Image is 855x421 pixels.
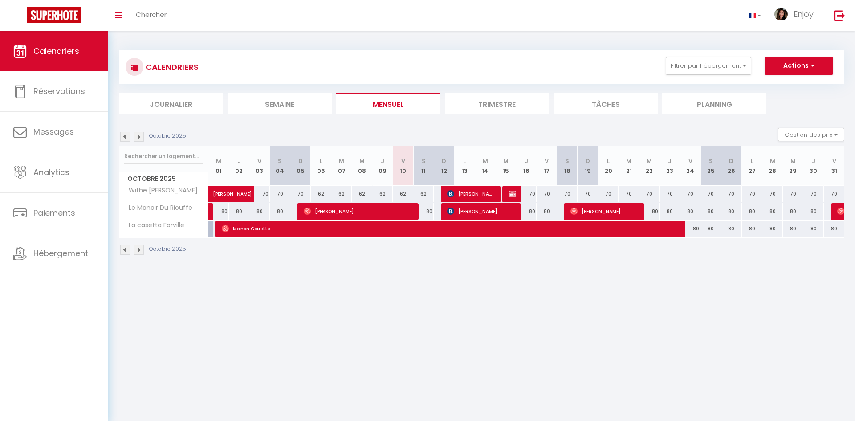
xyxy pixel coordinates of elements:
[33,248,88,259] span: Hébergement
[208,146,229,186] th: 01
[516,146,537,186] th: 16
[586,157,590,165] abbr: D
[662,93,766,114] li: Planning
[660,146,680,186] th: 23
[545,157,549,165] abbr: V
[783,186,803,202] div: 70
[33,45,79,57] span: Calendriers
[237,157,241,165] abbr: J
[393,186,413,202] div: 62
[770,157,775,165] abbr: M
[149,245,186,253] p: Octobre 2025
[537,203,557,220] div: 80
[783,203,803,220] div: 80
[700,186,721,202] div: 70
[124,148,203,164] input: Rechercher un logement...
[213,181,254,198] span: [PERSON_NAME]
[290,146,311,186] th: 05
[824,186,844,202] div: 70
[413,186,434,202] div: 62
[803,221,824,237] div: 80
[336,93,440,114] li: Mensuel
[278,157,282,165] abbr: S
[229,203,249,220] div: 80
[647,157,652,165] abbr: M
[496,146,516,186] th: 15
[709,157,713,165] abbr: S
[700,203,721,220] div: 80
[680,186,700,202] div: 70
[516,186,537,202] div: 70
[149,132,186,140] p: Octobre 2025
[445,93,549,114] li: Trimestre
[639,146,660,186] th: 22
[331,146,352,186] th: 07
[372,146,393,186] th: 09
[119,172,208,185] span: Octobre 2025
[331,186,352,202] div: 62
[537,186,557,202] div: 70
[339,157,344,165] abbr: M
[270,186,290,202] div: 70
[778,128,844,141] button: Gestion des prix
[298,157,303,165] abbr: D
[578,186,598,202] div: 70
[413,146,434,186] th: 11
[222,220,679,237] span: Manon Couette
[483,157,488,165] abbr: M
[803,146,824,186] th: 30
[393,146,413,186] th: 10
[660,186,680,202] div: 70
[442,157,446,165] abbr: D
[742,221,762,237] div: 80
[762,146,783,186] th: 28
[422,157,426,165] abbr: S
[413,203,434,220] div: 80
[700,221,721,237] div: 80
[290,186,311,202] div: 70
[783,221,803,237] div: 80
[121,221,187,230] span: La casetta Forville
[803,203,824,220] div: 80
[249,203,270,220] div: 80
[434,146,454,186] th: 12
[121,203,195,213] span: Le Manoir Du Riouffe
[824,146,844,186] th: 31
[229,146,249,186] th: 02
[688,157,692,165] abbr: V
[607,157,610,165] abbr: L
[27,7,81,23] img: Super Booking
[774,8,788,20] img: ...
[454,146,475,186] th: 13
[320,157,322,165] abbr: L
[208,203,229,220] div: 80
[463,157,466,165] abbr: L
[447,203,515,220] span: [PERSON_NAME]
[832,157,836,165] abbr: V
[639,186,660,202] div: 70
[311,186,331,202] div: 62
[639,203,660,220] div: 80
[812,157,815,165] abbr: J
[700,146,721,186] th: 25
[751,157,753,165] abbr: L
[554,93,658,114] li: Tâches
[598,146,619,186] th: 20
[680,203,700,220] div: 80
[447,185,495,202] span: [PERSON_NAME]
[790,157,796,165] abbr: M
[783,146,803,186] th: 29
[270,146,290,186] th: 04
[143,57,199,77] h3: CALENDRIERS
[359,157,365,165] abbr: M
[680,146,700,186] th: 24
[721,203,741,220] div: 80
[503,157,509,165] abbr: M
[824,221,844,237] div: 80
[794,8,814,20] span: Enjoy
[762,221,783,237] div: 80
[626,157,631,165] abbr: M
[762,186,783,202] div: 70
[803,186,824,202] div: 70
[765,57,833,75] button: Actions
